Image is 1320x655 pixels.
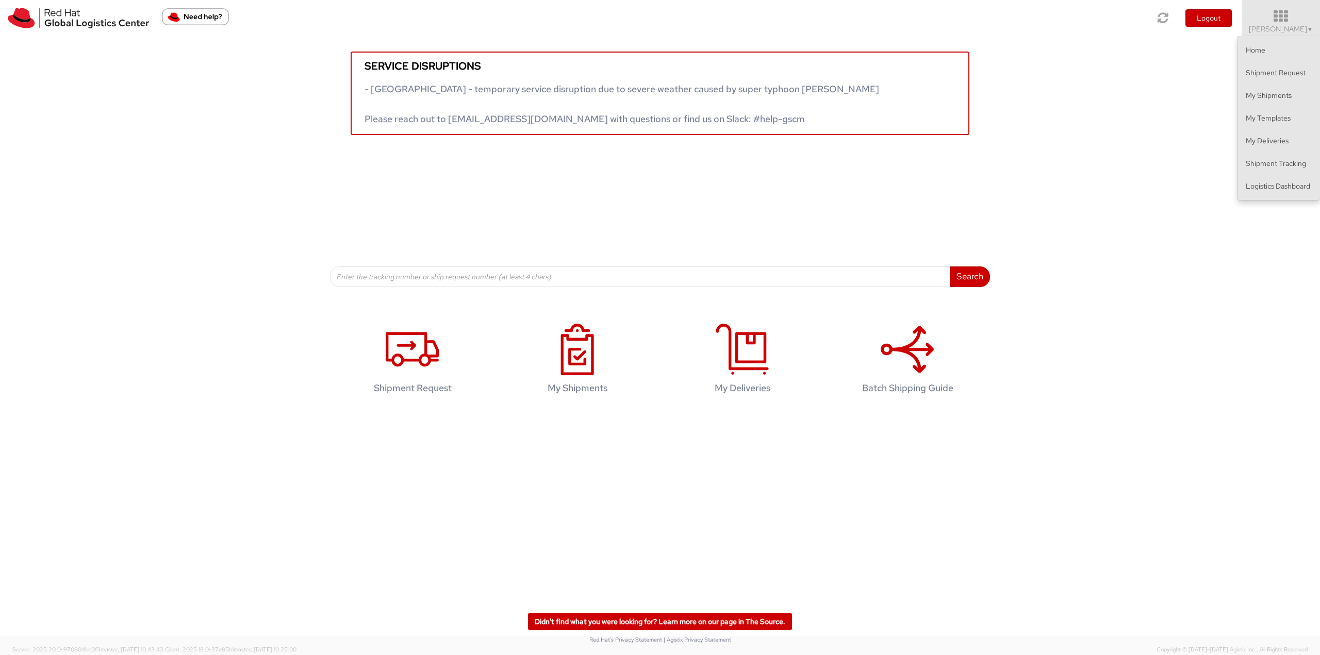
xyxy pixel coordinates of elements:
[165,646,296,653] span: Client: 2025.18.0-37e85b1
[664,636,731,643] a: | Agistix Privacy Statement
[365,60,955,72] h5: Service disruptions
[1238,152,1320,175] a: Shipment Tracking
[12,646,163,653] span: Server: 2025.20.0-970904bc0f3
[1249,24,1313,33] span: [PERSON_NAME]
[351,52,969,135] a: Service disruptions - [GEOGRAPHIC_DATA] - temporary service disruption due to severe weather caus...
[950,266,990,287] button: Search
[330,266,950,287] input: Enter the tracking number or ship request number (at least 4 chars)
[528,613,792,630] a: Didn't find what you were looking for? Learn more on our page in The Source.
[1238,107,1320,129] a: My Templates
[841,383,974,393] h4: Batch Shipping Guide
[1238,175,1320,197] a: Logistics Dashboard
[665,313,820,409] a: My Deliveries
[1238,84,1320,107] a: My Shipments
[1157,646,1308,654] span: Copyright © [DATE]-[DATE] Agistix Inc., All Rights Reserved
[676,383,809,393] h4: My Deliveries
[1238,61,1320,84] a: Shipment Request
[589,636,662,643] a: Red Hat's Privacy Statement
[365,83,879,125] span: - [GEOGRAPHIC_DATA] - temporary service disruption due to severe weather caused by super typhoon ...
[1307,25,1313,33] span: ▼
[335,313,490,409] a: Shipment Request
[162,8,229,25] button: Need help?
[101,646,163,653] span: master, [DATE] 10:43:43
[1238,129,1320,152] a: My Deliveries
[1185,9,1232,27] button: Logout
[8,8,149,28] img: rh-logistics-00dfa346123c4ec078e1.svg
[500,313,655,409] a: My Shipments
[346,383,479,393] h4: Shipment Request
[1238,39,1320,61] a: Home
[511,383,644,393] h4: My Shipments
[234,646,296,653] span: master, [DATE] 10:25:00
[830,313,985,409] a: Batch Shipping Guide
